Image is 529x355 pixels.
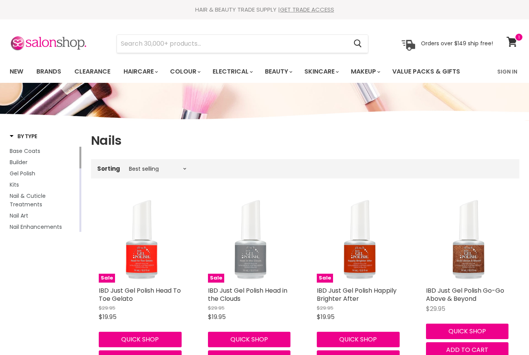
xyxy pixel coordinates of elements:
[10,223,78,231] a: Nail Enhancements
[91,132,519,149] h1: Nails
[446,345,488,354] span: Add to cart
[208,304,225,312] span: $29.95
[208,197,294,283] a: IBD Just Gel Polish Head in the CloudsSale
[317,304,333,312] span: $29.95
[99,332,182,347] button: Quick shop
[10,170,35,177] span: Gel Polish
[10,223,62,231] span: Nail Enhancements
[117,35,347,53] input: Search
[118,63,163,80] a: Haircare
[10,158,78,166] a: Builder
[426,304,445,313] span: $29.95
[345,63,385,80] a: Makeup
[97,165,120,172] label: Sorting
[10,147,40,155] span: Base Coats
[31,63,67,80] a: Brands
[207,63,258,80] a: Electrical
[317,332,400,347] button: Quick shop
[10,211,78,220] a: Nail Art
[299,63,344,80] a: Skincare
[10,180,78,189] a: Kits
[331,197,388,283] img: IBD Just Gel Polish Happily Brighter After
[421,40,493,47] p: Orders over $149 ship free!
[493,63,522,80] a: Sign In
[10,181,19,189] span: Kits
[317,312,335,321] span: $19.95
[99,197,185,283] a: IBD Just Gel Polish Head To Toe GelatoSale
[10,169,78,178] a: Gel Polish
[208,312,226,321] span: $19.95
[317,197,403,283] a: IBD Just Gel Polish Happily Brighter AfterSale
[4,63,29,80] a: New
[10,212,28,220] span: Nail Art
[426,197,512,283] a: IBD Just Gel Polish Go-Go Above & Beyond
[10,192,46,208] span: Nail & Cuticle Treatments
[347,35,368,53] button: Search
[426,286,504,303] a: IBD Just Gel Polish Go-Go Above & Beyond
[259,63,297,80] a: Beauty
[208,286,287,303] a: IBD Just Gel Polish Head in the Clouds
[99,304,115,312] span: $29.95
[99,274,115,283] span: Sale
[317,286,397,303] a: IBD Just Gel Polish Happily Brighter After
[440,197,497,283] img: IBD Just Gel Polish Go-Go Above & Beyond
[208,274,224,283] span: Sale
[426,324,509,339] button: Quick shop
[208,332,291,347] button: Quick shop
[117,34,368,53] form: Product
[280,5,334,14] a: GET TRADE ACCESS
[99,312,117,321] span: $19.95
[10,132,37,140] h3: By Type
[99,286,181,303] a: IBD Just Gel Polish Head To Toe Gelato
[10,158,27,166] span: Builder
[4,60,479,83] ul: Main menu
[164,63,205,80] a: Colour
[386,63,466,80] a: Value Packs & Gifts
[10,147,78,155] a: Base Coats
[317,274,333,283] span: Sale
[10,192,78,209] a: Nail & Cuticle Treatments
[69,63,116,80] a: Clearance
